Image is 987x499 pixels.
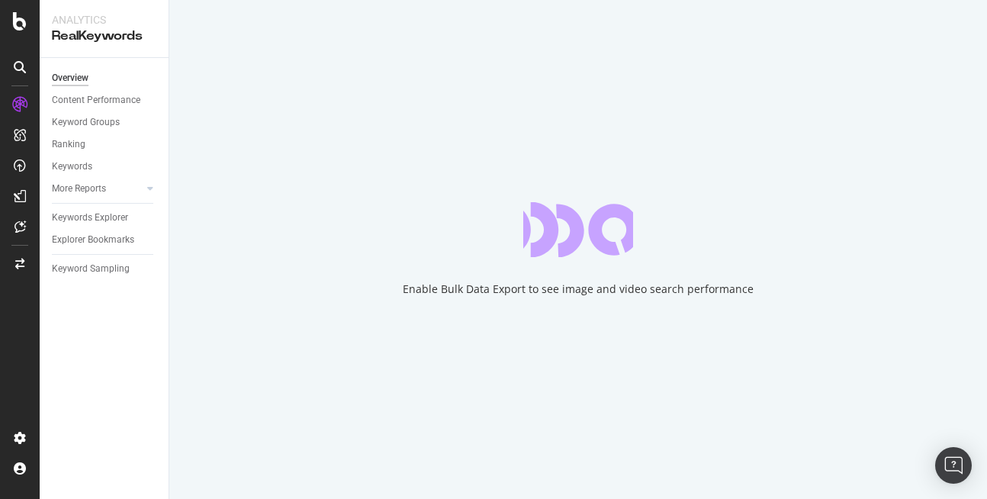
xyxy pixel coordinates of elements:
[52,27,156,45] div: RealKeywords
[52,261,130,277] div: Keyword Sampling
[52,12,156,27] div: Analytics
[52,92,140,108] div: Content Performance
[52,232,158,248] a: Explorer Bookmarks
[52,181,143,197] a: More Reports
[52,70,88,86] div: Overview
[52,70,158,86] a: Overview
[52,159,92,175] div: Keywords
[52,261,158,277] a: Keyword Sampling
[52,137,85,153] div: Ranking
[52,114,120,130] div: Keyword Groups
[52,137,158,153] a: Ranking
[52,114,158,130] a: Keyword Groups
[523,202,633,257] div: animation
[935,447,972,484] div: Open Intercom Messenger
[52,159,158,175] a: Keywords
[52,181,106,197] div: More Reports
[52,232,134,248] div: Explorer Bookmarks
[52,92,158,108] a: Content Performance
[52,210,128,226] div: Keywords Explorer
[52,210,158,226] a: Keywords Explorer
[403,282,754,297] div: Enable Bulk Data Export to see image and video search performance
